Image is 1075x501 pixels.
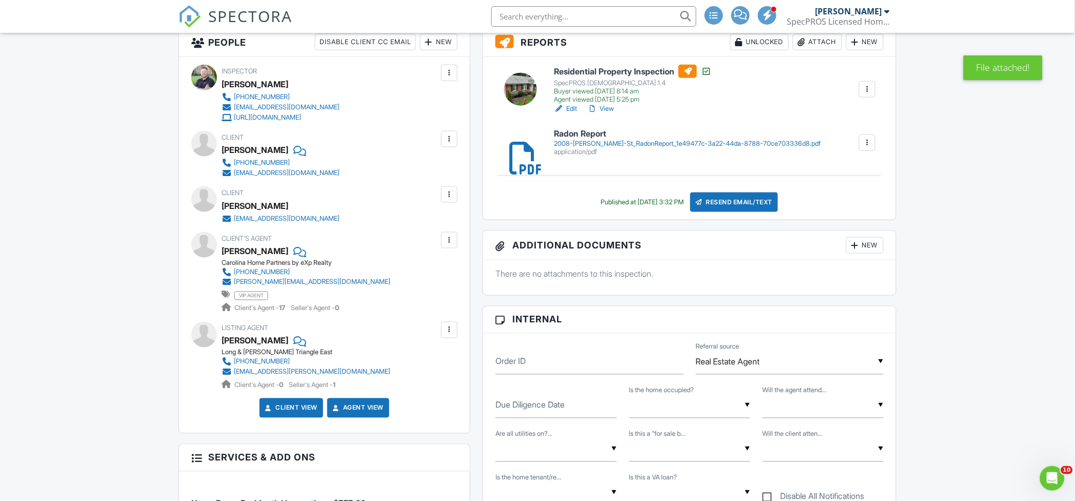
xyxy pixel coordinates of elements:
span: Client's Agent - [234,381,285,389]
span: Client [222,133,244,141]
img: The Best Home Inspection Software - Spectora [178,5,201,28]
div: [URL][DOMAIN_NAME] [234,113,301,122]
a: Residential Property Inspection SpecPROS [DEMOGRAPHIC_DATA] 1.4 Buyer viewed [DATE] 8:14 am Agent... [554,65,711,104]
div: Carolina Home Partners by eXp Realty [222,259,399,267]
div: [EMAIL_ADDRESS][DOMAIN_NAME] [234,215,340,223]
div: Published at [DATE] 3:32 PM [601,198,684,206]
a: [URL][DOMAIN_NAME] [222,112,340,123]
div: [EMAIL_ADDRESS][DOMAIN_NAME] [234,103,340,111]
div: New [846,237,884,254]
label: Is the home occupied? [629,386,694,395]
div: [PERSON_NAME][EMAIL_ADDRESS][DOMAIN_NAME] [234,278,390,286]
span: 10 [1061,466,1073,474]
h3: Services & Add ons [179,445,470,471]
span: Client [222,189,244,197]
div: [PERSON_NAME] [815,6,882,16]
h3: Reports [483,28,896,57]
label: Referral source [696,342,740,352]
div: [PERSON_NAME] [222,142,288,158]
strong: 0 [335,304,339,312]
iframe: Intercom live chat [1040,466,1065,491]
div: [PHONE_NUMBER] [234,93,290,101]
a: SPECTORA [178,14,292,35]
label: Order ID [495,356,526,367]
div: New [846,34,884,50]
div: [PHONE_NUMBER] [234,159,290,167]
a: [PERSON_NAME] [222,333,288,349]
span: Client's Agent [222,235,272,242]
span: vip agent [234,292,268,300]
div: [PHONE_NUMBER] [234,268,290,276]
strong: 1 [333,381,335,389]
a: Client View [263,403,317,413]
div: Buyer viewed [DATE] 8:14 am [554,87,711,95]
a: [EMAIL_ADDRESS][DOMAIN_NAME] [222,214,340,224]
div: SpecPROS Licensed Home Inspectors [787,16,890,27]
span: Seller's Agent - [289,381,335,389]
div: [PERSON_NAME] [222,198,288,214]
a: [PHONE_NUMBER] [222,92,340,102]
div: New [420,34,457,50]
div: Attach [793,34,842,50]
a: View [587,104,614,114]
div: Disable Client CC Email [315,34,416,50]
strong: 0 [279,381,283,389]
span: Inspector [222,67,257,75]
div: File attached! [964,55,1043,80]
h6: Radon Report [554,129,821,139]
a: [PHONE_NUMBER] [222,267,390,277]
div: application/pdf [554,148,821,156]
div: Unlocked [730,34,789,50]
div: 2008-[PERSON_NAME]-St_RadonReport_1e49477c-3a22-44da-8788-70ce703336d8.pdf [554,140,821,148]
h3: People [179,28,470,57]
a: [PHONE_NUMBER] [222,158,340,168]
div: [EMAIL_ADDRESS][DOMAIN_NAME] [234,169,340,177]
a: [PERSON_NAME][EMAIL_ADDRESS][DOMAIN_NAME] [222,277,390,287]
h3: Internal [483,306,896,333]
div: SpecPROS [DEMOGRAPHIC_DATA] 1.4 [554,79,711,87]
span: Seller's Agent - [291,304,339,312]
strong: 17 [279,304,285,312]
h3: Additional Documents [483,231,896,260]
a: [EMAIL_ADDRESS][DOMAIN_NAME] [222,168,340,178]
span: Listing Agent [222,324,268,332]
label: Is the home tenant/renter occupied? [495,473,561,483]
label: Are all utilities on? (gas, electric, water) [495,430,552,439]
label: Will the client attend a summary? [763,430,823,439]
label: Due Diligence Date [495,399,565,411]
div: [PHONE_NUMBER] [234,358,290,366]
a: Agent View [331,403,384,413]
div: [PERSON_NAME] [222,76,288,92]
a: [PERSON_NAME] [222,243,288,259]
div: Resend Email/Text [690,192,779,212]
div: Long & [PERSON_NAME] Triangle East [222,349,399,357]
a: Edit [554,104,577,114]
label: Is this a "for sale by owner"? [629,430,686,439]
a: [EMAIL_ADDRESS][DOMAIN_NAME] [222,102,340,112]
a: [PHONE_NUMBER] [222,357,390,367]
label: Is this a VA loan? [629,473,678,483]
label: Will the agent attend a summary? [763,386,827,395]
span: Client's Agent - [234,304,287,312]
span: SPECTORA [208,5,292,27]
input: Search everything... [491,6,696,27]
div: Agent viewed [DATE] 5:25 pm [554,95,711,104]
p: There are no attachments to this inspection. [495,268,884,279]
a: Radon Report 2008-[PERSON_NAME]-St_RadonReport_1e49477c-3a22-44da-8788-70ce703336d8.pdf applicati... [554,129,821,156]
div: [EMAIL_ADDRESS][PERSON_NAME][DOMAIN_NAME] [234,368,390,376]
a: [EMAIL_ADDRESS][PERSON_NAME][DOMAIN_NAME] [222,367,390,377]
h6: Residential Property Inspection [554,65,711,78]
input: Due Diligence Date [495,393,616,418]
